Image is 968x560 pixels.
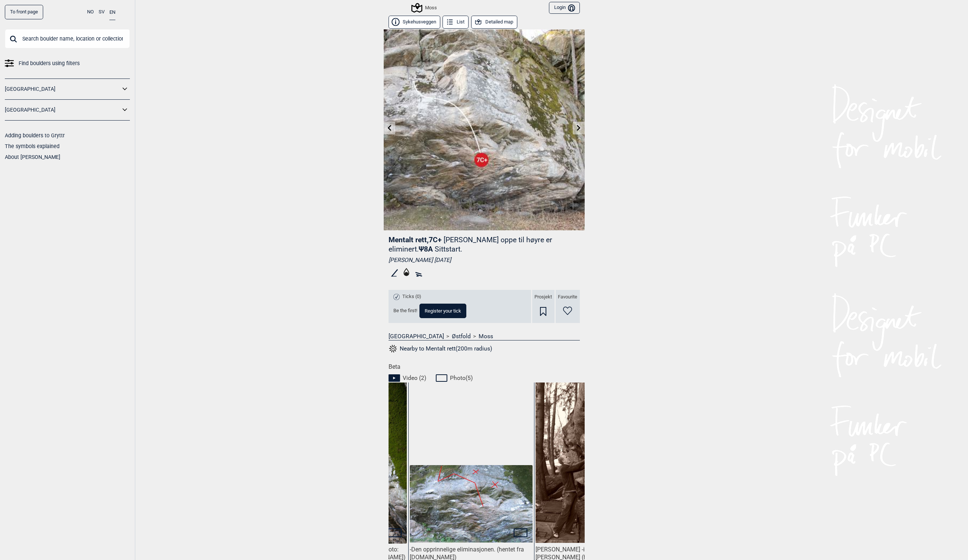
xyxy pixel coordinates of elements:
[5,143,60,149] a: The symbols explained
[393,308,417,314] span: Be the first!
[389,236,442,244] span: Mentalt rett , 7C+
[109,5,115,20] button: EN
[389,344,492,353] button: Nearby to Mentalt rett(200m radius)
[389,256,580,264] div: [PERSON_NAME] [DATE]
[87,5,94,19] button: NO
[412,3,437,12] div: Moss
[5,105,120,115] a: [GEOGRAPHIC_DATA]
[402,294,421,300] span: Ticks (0)
[5,84,120,95] a: [GEOGRAPHIC_DATA]
[443,16,469,29] button: List
[389,333,580,340] nav: > >
[419,245,462,253] span: Ψ 8A
[479,333,493,340] a: Moss
[5,154,60,160] a: About [PERSON_NAME]
[5,132,65,138] a: Adding boulders to Gryttr
[99,5,105,19] button: SV
[384,29,585,230] img: Mentalt rett 220311
[549,2,579,14] button: Login
[471,16,517,29] button: Detailed map
[403,374,426,382] span: Video ( 2 )
[389,333,444,340] a: [GEOGRAPHIC_DATA]
[435,245,462,253] p: Sittstart.
[558,294,577,300] span: Favourite
[389,16,440,29] button: Sykehusveggen
[450,374,473,382] span: Photo ( 5 )
[5,58,130,69] a: Find boulders using filters
[19,58,80,69] span: Find boulders using filters
[425,308,461,313] span: Register your tick
[419,304,466,318] button: Register your tick
[536,380,658,543] img: Marius pa Mentalt rett
[410,465,532,543] img: Mentalt rett
[532,290,555,323] div: Prosjekt
[452,333,471,340] a: Østfold
[5,29,130,48] input: Search boulder name, location or collection
[5,5,43,19] a: To front page
[389,236,552,253] p: [PERSON_NAME] oppe til høyre er eliminert.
